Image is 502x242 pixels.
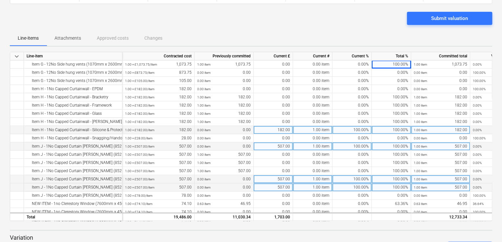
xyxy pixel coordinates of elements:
small: 1.00 item [197,112,211,115]
div: 182.00 [414,101,467,110]
div: 0.00 item [293,110,332,118]
div: 0.00 item [293,101,332,110]
small: 0.00% [473,177,482,181]
div: 182.00 [414,110,467,118]
div: 0.00% [372,192,411,200]
small: 1.00 item [414,63,427,66]
small: 1.00 × £74.10 / item [125,210,153,214]
div: 0.00 [197,192,251,200]
div: 0.00 item [293,60,332,69]
small: 1.00 × £182.00 / item [125,128,155,132]
small: 1.00 item [197,95,211,99]
div: 1.00 item [293,183,332,192]
div: 182.00 [125,85,192,93]
small: 0.00% [473,95,482,99]
small: 1.00 × £182.00 / item [125,95,155,99]
small: 0.00 item [414,87,427,91]
small: 36.64% [473,202,484,206]
div: 0.00 [197,175,251,183]
small: 0.00 item [197,87,211,91]
small: 0.00 item [197,177,211,181]
div: 0.00% [372,85,411,93]
div: 507.00 [125,142,192,151]
div: 0.00 [254,93,293,101]
div: Previously committed [195,52,254,60]
div: 182.00 [125,126,192,134]
div: Current £ [254,52,293,60]
div: 0.00% [332,118,372,126]
small: 0.63 item [197,202,211,206]
small: 1.00 item [414,169,427,173]
div: 507.00 [414,159,467,167]
small: 1.00 item [197,104,211,107]
div: 873.75 [125,69,192,77]
div: 0.00 [197,183,251,192]
div: Item H - 1No Capped Curtainwall - [PERSON_NAME], Closure Panel, Pressings & Capping's [27,118,119,126]
div: 507.00 [197,159,251,167]
small: 1.00 item [197,161,211,165]
div: 507.00 [197,167,251,175]
div: 182.00 [254,126,293,134]
div: 0.00 item [293,208,332,216]
div: 182.00 [197,110,251,118]
div: 0.00% [332,151,372,159]
div: 0.00% [372,77,411,85]
small: 1.00 × £182.00 / item [125,120,155,124]
div: 11,030.34 [197,213,251,222]
span: keyboard_arrow_down [13,52,21,60]
small: 0.00 item [197,136,211,140]
small: 0.00% [473,128,482,132]
div: 0.00 [414,77,467,85]
div: 0.00 item [293,118,332,126]
div: 100.00% [372,118,411,126]
div: 100.00% [332,183,372,192]
small: 0.00% [473,169,482,173]
div: Current # [293,52,332,60]
div: Item H - 1No Capped Curtainwall - Silicone & Protection [27,126,119,134]
small: 1.00 × £182.00 / item [125,112,155,115]
small: 0.00 item [197,194,211,197]
div: 1.00 item [293,126,332,134]
small: 1.00 item [414,145,427,148]
div: 0.00 [414,208,467,216]
div: 1,703.00 [254,213,293,221]
small: 0.00% [473,112,482,115]
div: 182.00 [125,110,192,118]
small: 1.00 × £74.10 / item [125,202,153,206]
div: 78.00 [125,192,192,200]
div: 0.00 [414,69,467,77]
div: 507.00 [414,175,467,183]
small: 0.00 item [414,210,427,214]
small: 1.00 × £182.00 / item [125,87,155,91]
small: 1.00 item [197,169,211,173]
small: 0.00 item [414,194,427,197]
div: 507.00 [125,175,192,183]
small: 1.00 item [414,104,427,107]
div: Item H - 1No Capped Curtainwall - EPDM [27,85,119,93]
div: 0.00% [332,69,372,77]
small: 1.00 item [197,63,211,66]
small: 100.00% [473,210,486,214]
div: 0.00% [332,60,372,69]
div: 0.00 item [293,167,332,175]
div: 0.00 item [293,200,332,208]
div: Current % [332,52,372,60]
small: 1.00 × £507.00 / item [125,161,155,165]
div: 0.00 item [293,134,332,142]
small: 1.00 × £507.00 / item [125,169,155,173]
div: 182.00 [197,118,251,126]
small: 1.00 × £507.00 / item [125,153,155,156]
div: 19,486.00 [125,213,192,222]
div: 100.00% [372,183,411,192]
div: 0.00 [197,77,251,85]
div: 0.00 [197,208,251,216]
small: 0.00% [473,104,482,107]
div: 100.00% [332,175,372,183]
div: 0.00 item [293,151,332,159]
div: 12,733.34 [411,213,470,221]
div: Item J - 1No Capped Curtain [PERSON_NAME] (8525mm x 2400 / 3750mm) - [PERSON_NAME], Closure Panel... [27,175,119,183]
small: 0.00 item [414,79,427,83]
small: 0.00% [473,186,482,189]
div: 0.00% [332,77,372,85]
div: 0.00 [254,69,293,77]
